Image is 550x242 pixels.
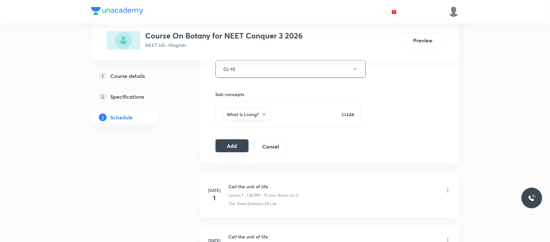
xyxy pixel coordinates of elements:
[216,139,249,152] button: Add
[254,140,287,153] button: Cancel
[229,192,276,198] p: Lesson 1 • 1:30 PM • 75 min
[229,201,277,207] p: The Three Domains Of Life
[391,9,397,15] img: avatar
[111,93,145,101] h5: Specifications
[107,31,140,50] img: 14B76C3D-CE76-4698-A9E2-67BCEC248614_plus.png
[276,192,298,198] p: • Room CL-2
[227,111,259,118] h6: What Is Living?
[146,31,303,40] h3: Course On Botany for NEET Conquer 3 2026
[528,194,536,202] img: ttu
[146,42,303,49] p: NEET UG • Hinglish
[91,90,179,103] a: 2Specifications
[208,187,221,193] h6: [DATE]
[389,6,399,17] button: avatar
[111,114,133,121] h5: Schedule
[448,6,459,17] img: Dipti
[342,112,354,117] p: CLEAR
[91,7,143,16] a: Company Logo
[229,233,301,240] h6: Cell the unit of life
[111,72,145,80] h5: Course details
[91,70,179,82] a: 1Course details
[216,60,366,78] button: CL-10
[91,7,143,15] img: Company Logo
[99,93,107,101] p: 2
[99,72,107,80] p: 1
[216,91,361,98] h6: Sub-concepts
[208,193,221,203] h4: 1
[402,33,444,48] button: Preview
[229,183,298,190] h6: Cell the unit of life
[99,114,107,121] p: 3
